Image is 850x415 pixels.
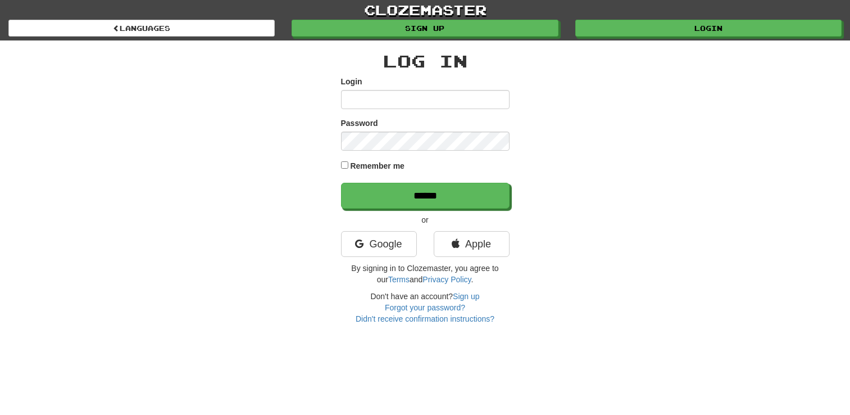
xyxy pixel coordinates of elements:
label: Login [341,76,362,87]
p: By signing in to Clozemaster, you agree to our and . [341,263,510,285]
h2: Log In [341,52,510,70]
a: Didn't receive confirmation instructions? [356,314,494,323]
a: Apple [434,231,510,257]
label: Remember me [350,160,404,172]
a: Privacy Policy [422,275,471,284]
a: Forgot your password? [385,303,465,312]
a: Terms [388,275,410,284]
a: Sign up [453,292,479,301]
a: Google [341,231,417,257]
a: Languages [8,20,275,37]
a: Login [575,20,842,37]
div: Don't have an account? [341,291,510,324]
label: Password [341,118,378,129]
a: Sign up [292,20,558,37]
p: or [341,214,510,225]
